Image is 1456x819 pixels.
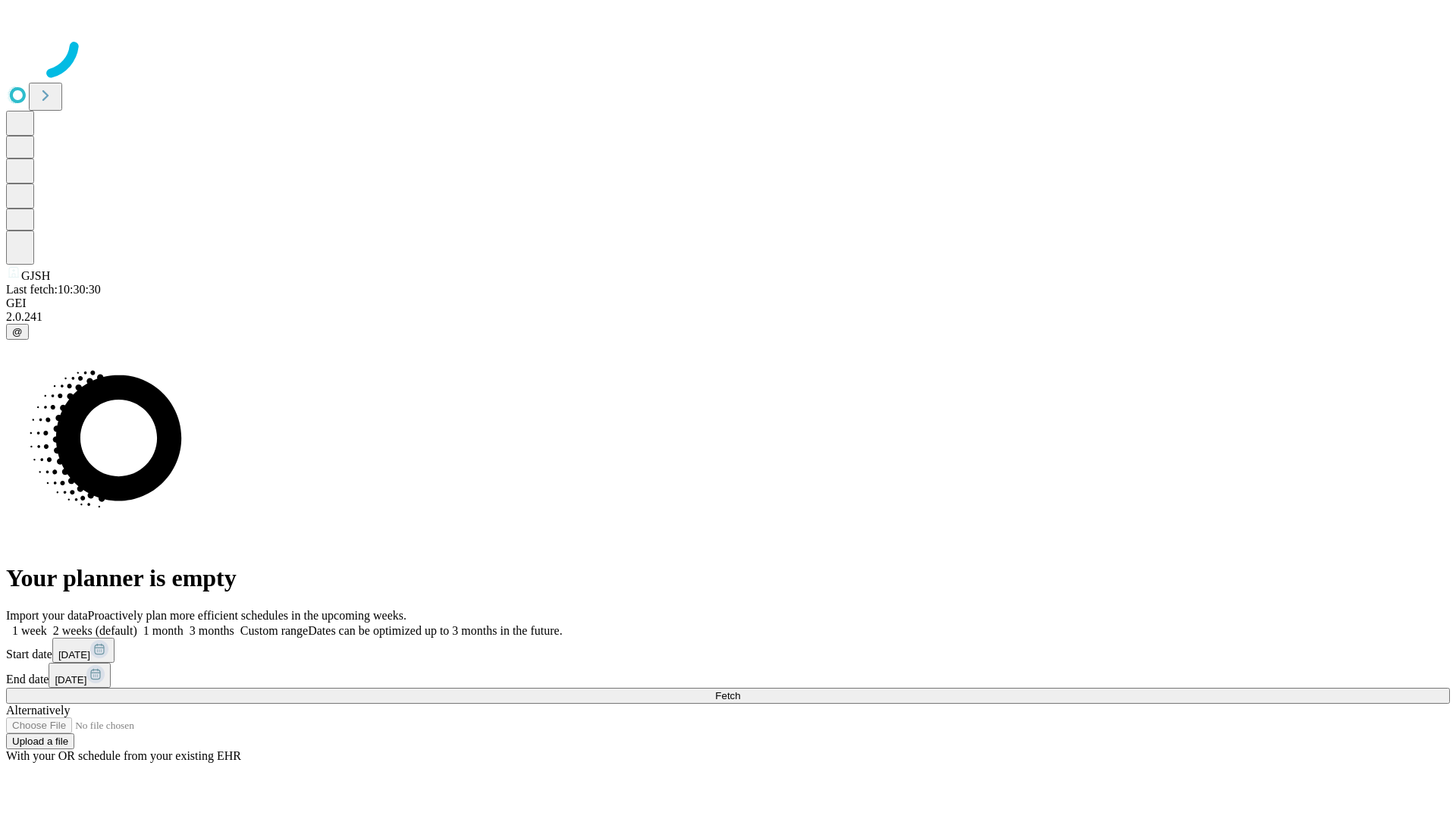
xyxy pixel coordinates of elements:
[6,564,1450,592] h1: Your planner is empty
[58,649,90,661] span: [DATE]
[6,297,1450,310] div: GEI
[21,269,50,282] span: GJSH
[6,609,88,622] span: Import your data
[88,609,406,622] span: Proactively plan more efficient schedules in the upcoming weeks.
[6,733,74,749] button: Upload a file
[715,690,740,701] span: Fetch
[6,324,29,340] button: @
[55,674,86,686] span: [DATE]
[12,326,23,337] span: @
[308,624,562,637] span: Dates can be optimized up to 3 months in the future.
[240,624,308,637] span: Custom range
[6,704,70,717] span: Alternatively
[6,663,1450,688] div: End date
[6,310,1450,324] div: 2.0.241
[190,624,234,637] span: 3 months
[52,638,115,663] button: [DATE]
[12,624,47,637] span: 1 week
[6,283,101,296] span: Last fetch: 10:30:30
[6,688,1450,704] button: Fetch
[53,624,137,637] span: 2 weeks (default)
[49,663,111,688] button: [DATE]
[6,638,1450,663] div: Start date
[143,624,184,637] span: 1 month
[6,749,241,762] span: With your OR schedule from your existing EHR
